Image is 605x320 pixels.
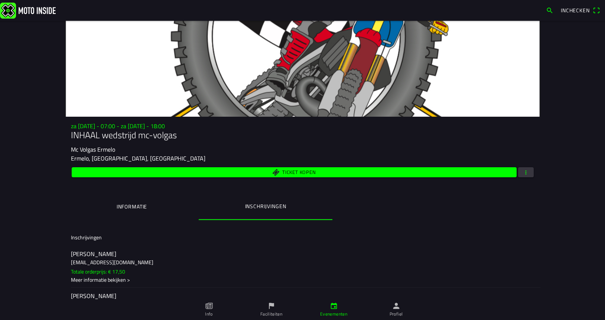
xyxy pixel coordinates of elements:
[561,6,590,14] span: Inchecken
[245,202,286,210] ion-label: Inschrijvingen
[542,4,557,16] a: search
[557,4,604,16] a: Incheckenqr scanner
[392,302,400,310] ion-icon: person
[71,154,205,163] ion-text: Ermelo, [GEOGRAPHIC_DATA], [GEOGRAPHIC_DATA]
[71,250,534,258] h2: [PERSON_NAME]
[71,292,534,300] h2: [PERSON_NAME]
[71,130,534,140] h1: INHAAL wedstrijd mc-volgas
[282,170,316,175] span: Ticket kopen
[260,311,282,317] ion-label: Faciliteiten
[71,123,534,130] h3: za [DATE] - 07:00 - za [DATE] - 18:00
[71,233,102,241] ion-label: Inschrijvingen
[330,302,338,310] ion-icon: calendar
[205,302,213,310] ion-icon: paper
[390,311,403,317] ion-label: Profiel
[267,302,276,310] ion-icon: flag
[71,258,534,266] h3: [EMAIL_ADDRESS][DOMAIN_NAME]
[320,311,347,317] ion-label: Evenementen
[205,311,212,317] ion-label: Info
[71,268,125,275] ion-text: Totale orderprijs: € 17,50
[71,276,534,284] div: Meer informatie bekijken >
[71,145,115,154] ion-text: Mc Volgas Ermelo
[116,203,147,211] ion-label: Informatie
